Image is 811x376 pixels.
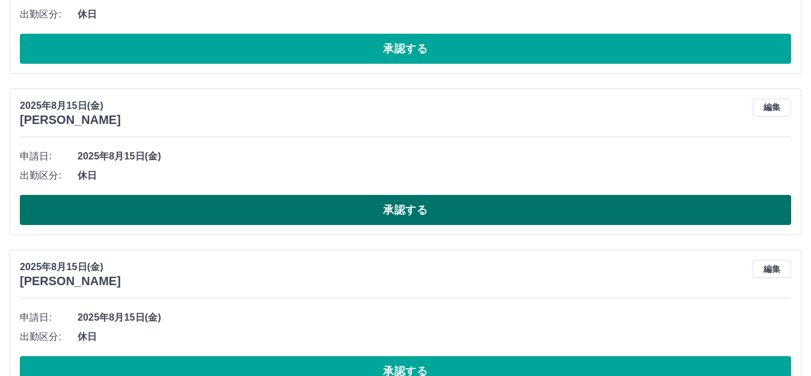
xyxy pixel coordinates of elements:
span: 2025年8月15日(金) [78,310,791,325]
button: 編集 [753,99,791,117]
span: 出勤区分: [20,330,78,344]
p: 2025年8月15日(金) [20,260,121,274]
span: 申請日: [20,149,78,164]
span: 休日 [78,168,791,183]
h3: [PERSON_NAME] [20,113,121,127]
span: 休日 [78,7,791,22]
h3: [PERSON_NAME] [20,274,121,288]
span: 申請日: [20,310,78,325]
span: 出勤区分: [20,7,78,22]
button: 承認する [20,34,791,64]
span: 休日 [78,330,791,344]
p: 2025年8月15日(金) [20,99,121,113]
button: 編集 [753,260,791,278]
button: 承認する [20,195,791,225]
span: 出勤区分: [20,168,78,183]
span: 2025年8月15日(金) [78,149,791,164]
